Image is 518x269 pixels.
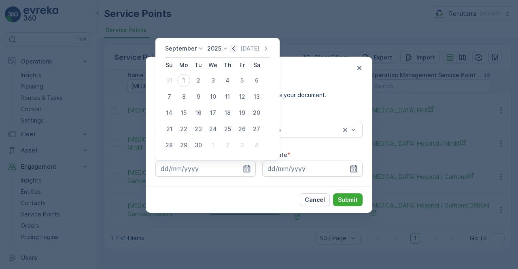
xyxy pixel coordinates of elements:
[221,123,234,136] div: 25
[192,123,205,136] div: 23
[300,193,330,206] button: Cancel
[206,106,219,119] div: 17
[250,123,263,136] div: 27
[192,139,205,152] div: 30
[236,123,248,136] div: 26
[333,193,363,206] button: Submit
[206,123,219,136] div: 24
[250,90,263,103] div: 13
[305,196,325,204] p: Cancel
[338,196,358,204] p: Submit
[206,58,220,72] th: Wednesday
[221,90,234,103] div: 11
[163,139,176,152] div: 28
[176,58,191,72] th: Monday
[177,90,190,103] div: 8
[221,139,234,152] div: 2
[250,74,263,87] div: 6
[163,90,176,103] div: 7
[206,139,219,152] div: 1
[236,90,248,103] div: 12
[250,139,263,152] div: 4
[236,139,248,152] div: 3
[250,106,263,119] div: 20
[221,74,234,87] div: 4
[236,106,248,119] div: 19
[163,74,176,87] div: 31
[163,106,176,119] div: 14
[249,58,264,72] th: Saturday
[163,123,176,136] div: 21
[162,58,176,72] th: Sunday
[191,58,206,72] th: Tuesday
[236,74,248,87] div: 5
[192,74,205,87] div: 2
[207,44,221,53] p: 2025
[240,44,259,53] p: [DATE]
[220,58,235,72] th: Thursday
[177,74,190,87] div: 1
[206,74,219,87] div: 3
[177,106,190,119] div: 15
[165,44,197,53] p: September
[206,90,219,103] div: 10
[177,139,190,152] div: 29
[155,161,256,177] input: dd/mm/yyyy
[192,106,205,119] div: 16
[177,123,190,136] div: 22
[221,106,234,119] div: 18
[262,161,363,177] input: dd/mm/yyyy
[192,90,205,103] div: 9
[235,58,249,72] th: Friday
